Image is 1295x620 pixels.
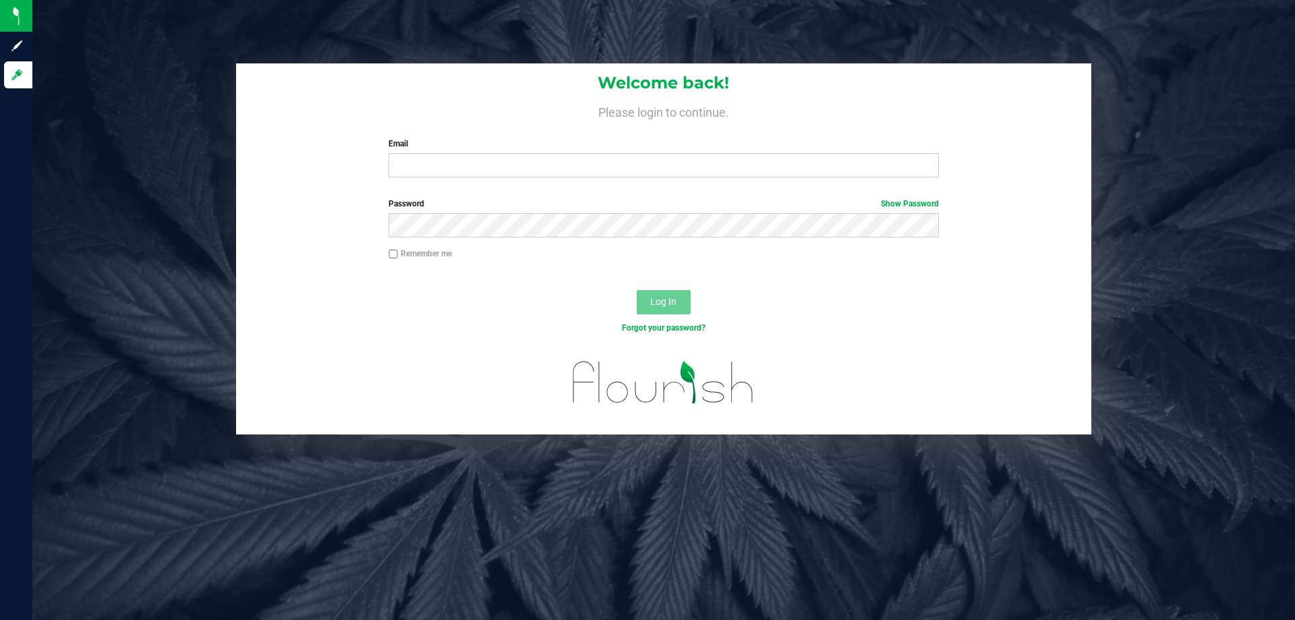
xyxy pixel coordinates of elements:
[388,199,424,208] span: Password
[650,296,677,307] span: Log In
[388,138,938,150] label: Email
[637,290,691,314] button: Log In
[388,250,398,259] input: Remember me
[10,39,24,53] inline-svg: Sign up
[236,103,1091,119] h4: Please login to continue.
[881,199,939,208] a: Show Password
[10,68,24,82] inline-svg: Log in
[236,74,1091,92] h1: Welcome back!
[622,323,706,333] a: Forgot your password?
[556,348,770,417] img: flourish_logo.svg
[388,248,452,260] label: Remember me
